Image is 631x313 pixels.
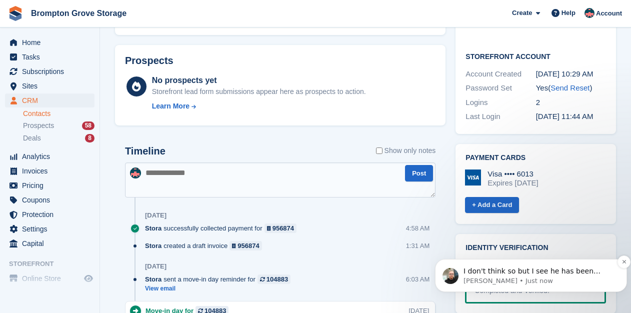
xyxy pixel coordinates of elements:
a: Prospects 58 [23,120,94,131]
span: Storefront [9,259,99,269]
div: 956874 [237,241,259,250]
div: Last Login [465,111,535,122]
div: [DATE] 10:29 AM [536,68,606,80]
a: Brompton Grove Storage [27,5,130,21]
span: Coupons [22,193,82,207]
button: Post [405,165,433,181]
a: menu [5,164,94,178]
button: Emoji picker [31,260,39,268]
button: Send a message… [171,256,187,272]
span: Prospects [23,121,54,130]
span: Deals [23,133,41,143]
a: menu [5,35,94,49]
div: 6:03 AM [406,274,430,284]
a: menu [5,178,94,192]
div: [DATE] [145,262,166,270]
div: 58 [82,121,94,130]
a: Learn More [152,101,366,111]
img: stora-icon-8386f47178a22dfd0bd8f6a31ec36ba5ce8667c1dd55bd0f319d3a0aa187defe.svg [8,6,23,21]
time: 2025-08-31 10:44:10 UTC [536,112,593,120]
div: 1:31 AM [406,241,430,250]
a: View email [145,284,295,293]
a: 104883 [257,274,290,284]
button: Gif picker [47,260,55,268]
span: ( ) [548,83,592,92]
div: [PERSON_NAME] only started with us on [DATE] - so could be anything to do with it? [44,149,184,179]
img: Heidi Bingham [584,8,594,18]
span: Settings [22,222,82,236]
div: Yes the fob situation is very confusing, it is like the database is getting misaligned as it is c... [36,185,192,246]
textarea: Message… [8,239,191,256]
div: Yes [536,82,606,94]
div: Close [175,4,193,22]
h2: Prospects [125,55,173,66]
div: No prospects yet [152,74,366,86]
a: Contacts [23,109,94,118]
h1: [PERSON_NAME] [48,5,113,12]
button: Start recording [63,260,71,268]
a: Send Reset [550,83,589,92]
span: Subscriptions [22,64,82,78]
div: created a draft invoice [145,241,267,250]
a: menu [5,222,94,236]
div: Password Set [465,82,535,94]
p: +2 others [48,12,81,22]
iframe: Intercom notifications message [431,238,631,308]
div: Expires [DATE] [487,178,538,187]
span: Capital [22,236,82,250]
a: menu [5,79,94,93]
div: [DATE] [145,211,166,219]
h2: Payment cards [465,154,606,162]
div: 4:58 AM [406,223,430,233]
div: successfully collected payment for [145,223,301,233]
div: 956874 [272,223,294,233]
span: Online Store [22,271,82,285]
span: Stora [145,241,161,250]
span: Home [22,35,82,49]
div: Account Created [465,68,535,80]
div: 2 [536,97,606,108]
span: Create [512,8,532,18]
span: Invoices [22,164,82,178]
a: 956874 [229,241,262,250]
span: Sites [22,79,82,93]
h2: Storefront Account [465,51,606,61]
span: Analytics [22,149,82,163]
span: Account [596,8,622,18]
a: menu [5,236,94,250]
div: sent a move-in day reminder for [145,274,295,284]
a: menu [5,193,94,207]
a: menu [5,207,94,221]
div: Storefront lead form submissions appear here as prospects to action. [152,86,366,97]
div: Heidi says… [8,185,192,247]
input: Show only notes [376,145,382,156]
label: Show only notes [376,145,436,156]
button: Upload attachment [15,260,23,268]
a: + Add a Card [465,197,519,213]
img: Heidi Bingham [130,167,141,178]
div: Yeah - it makes sense that, if he's a Stora customer, our sync would add him - but the FOB being ... [16,80,156,129]
a: Deals 8 [23,133,94,143]
a: menu [5,93,94,107]
button: go back [6,4,25,23]
span: Protection [22,207,82,221]
a: menu [5,271,94,285]
span: CRM [22,93,82,107]
h2: Timeline [125,145,165,157]
a: menu [5,50,94,64]
div: Yes the fob situation is very confusing, it is like the database is getting misaligned as it is c... [44,191,184,240]
div: Learn More [152,101,189,111]
div: Visa •••• 6013 [487,169,538,178]
div: Logins [465,97,535,108]
a: menu [5,64,94,78]
div: Yeah - it makes sense that, if he's a Stora customer, our sync would add him - but the FOB being ... [8,74,164,135]
span: Stora [145,274,161,284]
img: Profile image for Tom [28,5,44,21]
a: 956874 [264,223,297,233]
span: Pricing [22,178,82,192]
